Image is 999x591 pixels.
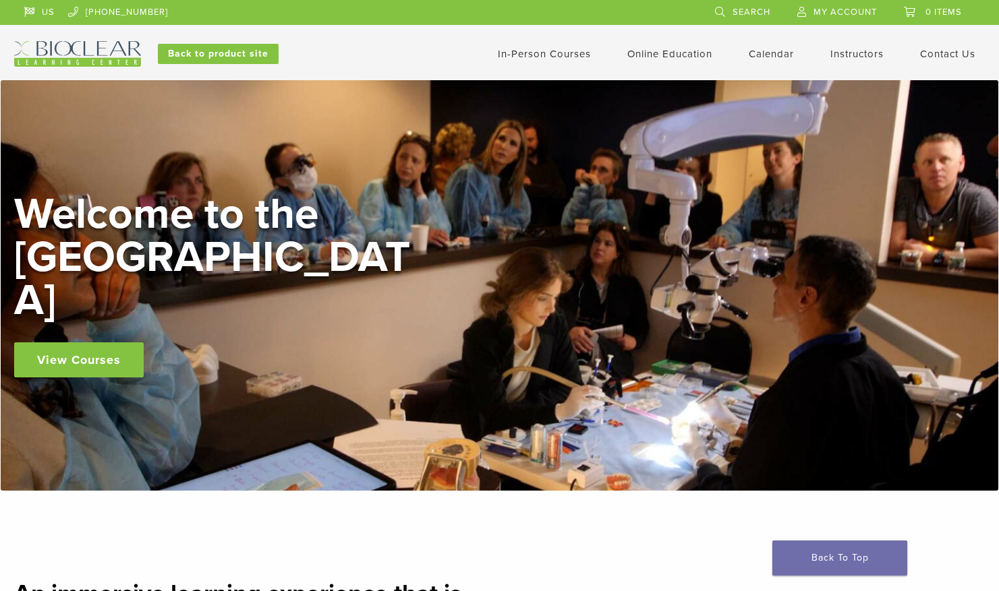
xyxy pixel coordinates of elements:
a: Online Education [627,48,712,60]
span: My Account [814,7,877,18]
a: Instructors [830,48,884,60]
a: Back To Top [772,540,907,576]
a: Contact Us [920,48,975,60]
span: Search [733,7,770,18]
a: In-Person Courses [498,48,591,60]
h2: Welcome to the [GEOGRAPHIC_DATA] [14,193,419,322]
img: Bioclear [14,41,141,67]
a: Calendar [749,48,794,60]
a: View Courses [14,342,144,377]
span: 0 items [925,7,962,18]
a: Back to product site [158,44,279,64]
